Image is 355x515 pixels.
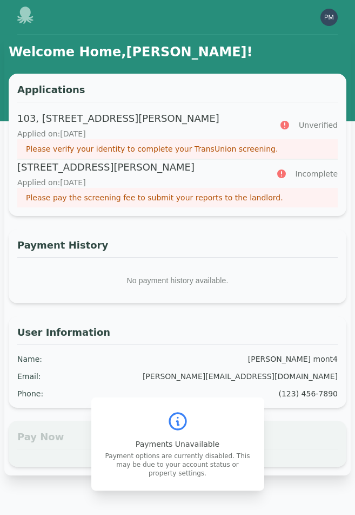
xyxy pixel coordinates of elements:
div: Phone : [17,388,43,399]
span: Incomplete [296,168,338,179]
p: [STREET_ADDRESS][PERSON_NAME] [17,160,263,175]
p: Payments Unavailable [104,439,251,449]
h1: Welcome Home, [PERSON_NAME] ! [9,43,346,61]
div: Email : [17,371,41,382]
span: Unverified [299,120,338,131]
p: Payment options are currently disabled. This may be due to your account status or property settings. [104,452,251,478]
p: 103, [STREET_ADDRESS][PERSON_NAME] [17,111,266,126]
div: [PERSON_NAME][EMAIL_ADDRESS][DOMAIN_NAME] [143,371,338,382]
p: Applied on: [DATE] [17,128,266,139]
p: Applied on: [DATE] [17,177,263,188]
p: Please verify your identity to complete your TransUnion screening. [26,144,329,154]
p: No payment history available. [17,266,338,295]
div: [PERSON_NAME] mont4 [248,354,338,364]
div: (123) 456-7890 [279,388,338,399]
h3: Payment History [17,238,338,258]
h3: User Information [17,325,338,345]
p: Please pay the screening fee to submit your reports to the landlord. [26,192,329,203]
h3: Applications [17,82,338,102]
div: Name : [17,354,42,364]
